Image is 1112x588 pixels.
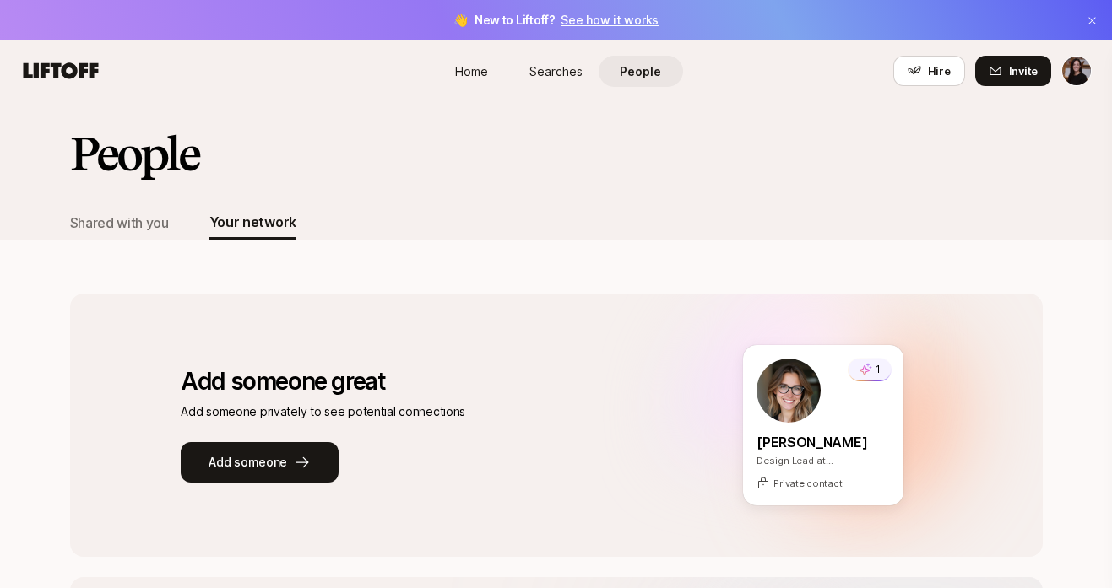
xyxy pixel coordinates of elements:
[757,359,821,423] img: My Network hero avatar
[757,431,890,453] p: [PERSON_NAME]
[181,368,385,395] p: Add someone great
[773,475,842,492] span: Private contact
[1062,57,1091,85] img: Leandra Elberger
[1061,56,1092,86] button: Leandra Elberger
[599,56,683,87] a: People
[928,62,951,79] span: Hire
[209,206,296,240] button: Your network
[181,402,465,422] p: Add someone privately to see potential connections
[453,10,659,30] span: 👋 New to Liftoff?
[561,13,659,27] a: See how it works
[514,56,599,87] a: Searches
[757,453,890,468] p: Design Lead at [GEOGRAPHIC_DATA]
[455,62,488,80] span: Home
[620,62,661,80] span: People
[1009,62,1038,79] span: Invite
[70,206,169,240] button: Shared with you
[70,128,198,179] h2: People
[975,56,1051,86] button: Invite
[529,62,583,80] span: Searches
[181,442,339,483] button: Add someone
[70,212,169,234] div: Shared with you
[209,211,296,233] div: Your network
[876,362,881,377] p: 1
[430,56,514,87] a: Home
[893,56,965,86] button: Hire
